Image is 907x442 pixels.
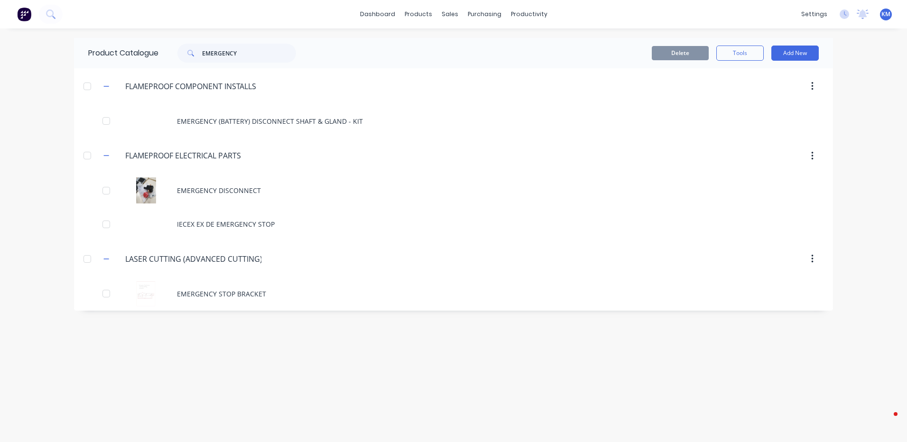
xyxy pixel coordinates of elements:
[652,46,709,60] button: Delete
[463,7,506,21] div: purchasing
[74,207,833,241] div: IECEX EX DE EMERGENCY STOP
[74,38,158,68] div: Product Catalogue
[771,46,819,61] button: Add New
[125,81,258,92] input: Enter category name
[74,104,833,138] div: EMERGENCY (BATTERY) DISCONNECT SHAFT & GLAND - KIT
[437,7,463,21] div: sales
[125,253,261,265] input: Enter category name
[796,7,832,21] div: settings
[400,7,437,21] div: products
[74,277,833,311] div: EMERGENCY STOP BRACKETEMERGENCY STOP BRACKET
[875,410,898,433] iframe: Intercom live chat
[355,7,400,21] a: dashboard
[506,7,552,21] div: productivity
[881,10,890,18] span: KM
[125,150,244,161] input: Enter category name
[74,174,833,207] div: EMERGENCY DISCONNECTEMERGENCY DISCONNECT
[17,7,31,21] img: Factory
[202,44,296,63] input: Search...
[716,46,764,61] button: Tools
